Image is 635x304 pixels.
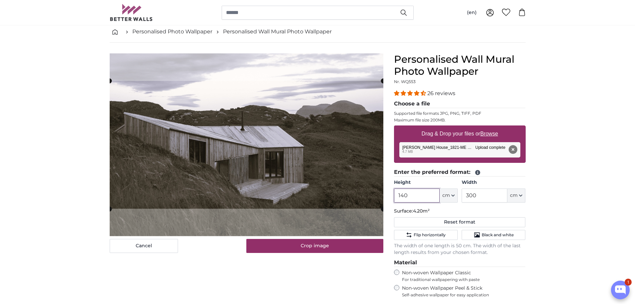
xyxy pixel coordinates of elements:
[462,179,525,186] label: Width
[625,279,632,286] div: 1
[611,281,630,299] button: Open chatbox
[394,100,526,108] legend: Choose a file
[246,239,383,253] button: Crop image
[414,232,446,238] span: Flip horizontally
[440,189,458,203] button: cm
[510,192,518,199] span: cm
[110,4,153,21] img: Betterwalls
[419,127,500,140] label: Drag & Drop your files or
[394,111,526,116] p: Supported file formats JPG, PNG, TIFF, PDF
[402,277,526,282] span: For traditional wallpapering with paste
[462,7,482,19] button: (en)
[394,179,458,186] label: Height
[462,230,525,240] button: Black and white
[132,28,212,36] a: Personalised Photo Wallpaper
[110,239,178,253] button: Cancel
[394,259,526,267] legend: Material
[110,21,526,43] nav: breadcrumbs
[427,90,455,96] span: 26 reviews
[394,243,526,256] p: The width of one length is 50 cm. The width of the last length results from your chosen format.
[402,270,526,282] label: Non-woven Wallpaper Classic
[394,230,458,240] button: Flip horizontally
[413,208,430,214] span: 4.20m²
[223,28,332,36] a: Personalised Wall Mural Photo Wallpaper
[402,285,526,298] label: Non-woven Wallpaper Peel & Stick
[480,131,498,136] u: Browse
[394,208,526,215] p: Surface:
[394,79,416,84] span: Nr. WQ553
[394,117,526,123] p: Maximum file size 200MB.
[394,90,427,96] span: 4.54 stars
[394,53,526,77] h1: Personalised Wall Mural Photo Wallpaper
[482,232,514,238] span: Black and white
[394,217,526,227] button: Reset format
[394,168,526,177] legend: Enter the preferred format:
[402,292,526,298] span: Self-adhesive wallpaper for easy application
[507,189,525,203] button: cm
[442,192,450,199] span: cm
